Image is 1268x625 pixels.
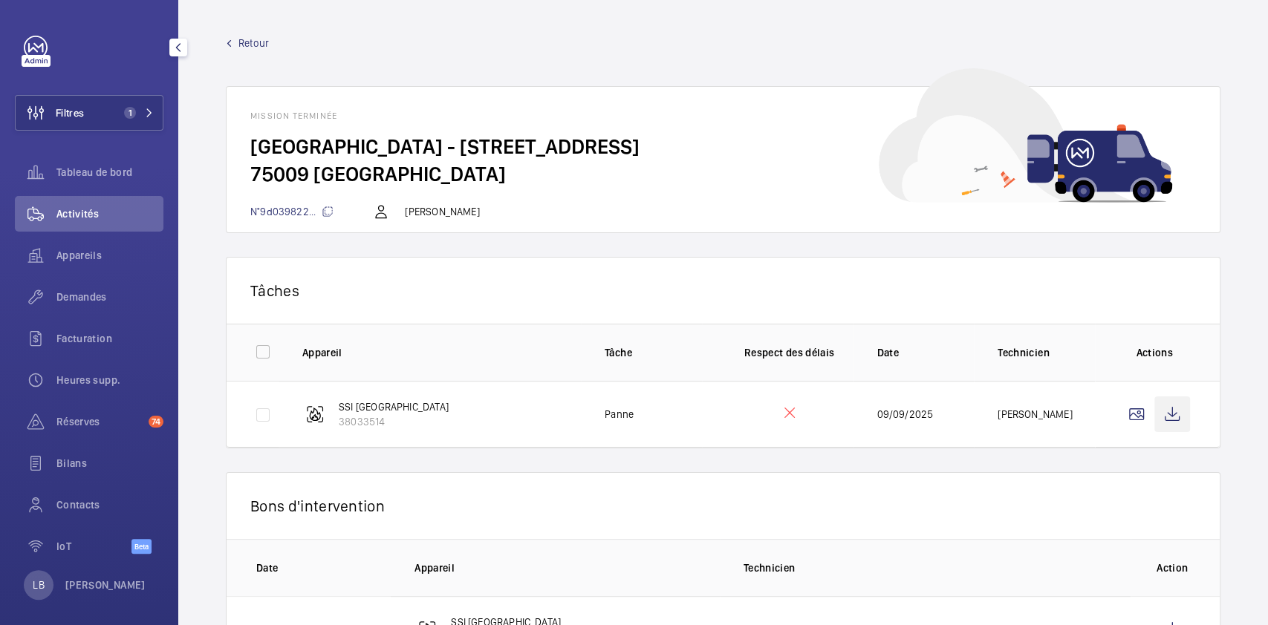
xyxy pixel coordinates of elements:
[256,560,391,575] p: Date
[726,345,854,360] p: Respect des délais
[877,407,933,422] p: 09/09/2025
[877,345,974,360] p: Date
[879,68,1172,203] img: car delivery
[339,399,449,414] p: SSI [GEOGRAPHIC_DATA]
[238,36,269,50] span: Retour
[998,407,1072,422] p: [PERSON_NAME]
[149,416,163,428] span: 74
[306,405,324,423] img: fire_alarm.svg
[56,248,163,263] span: Appareils
[65,577,146,592] p: [PERSON_NAME]
[56,105,84,120] span: Filtres
[250,281,1196,300] p: Tâches
[56,414,143,429] span: Réserves
[250,111,1196,121] h1: Mission terminée
[56,165,163,180] span: Tableau de bord
[998,345,1095,360] p: Technicien
[15,95,163,131] button: Filtres1
[250,160,1196,188] h2: 75009 [GEOGRAPHIC_DATA]
[405,204,479,219] p: [PERSON_NAME]
[744,560,1131,575] p: Technicien
[124,107,136,119] span: 1
[339,414,449,429] p: 38033514
[605,345,702,360] p: Tâche
[1119,345,1190,360] p: Actions
[56,539,131,554] span: IoT
[56,497,163,512] span: Contacts
[56,456,163,471] span: Bilans
[56,289,163,304] span: Demandes
[56,373,163,387] span: Heures supp.
[414,560,720,575] p: Appareil
[250,497,1196,515] p: Bons d'intervention
[131,539,152,554] span: Beta
[1154,560,1190,575] p: Action
[250,133,1196,160] h2: [GEOGRAPHIC_DATA] - [STREET_ADDRESS]
[605,407,634,422] p: Panne
[33,577,44,592] p: LB
[56,331,163,346] span: Facturation
[302,345,581,360] p: Appareil
[56,206,163,221] span: Activités
[250,206,334,217] span: N°9d039822...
